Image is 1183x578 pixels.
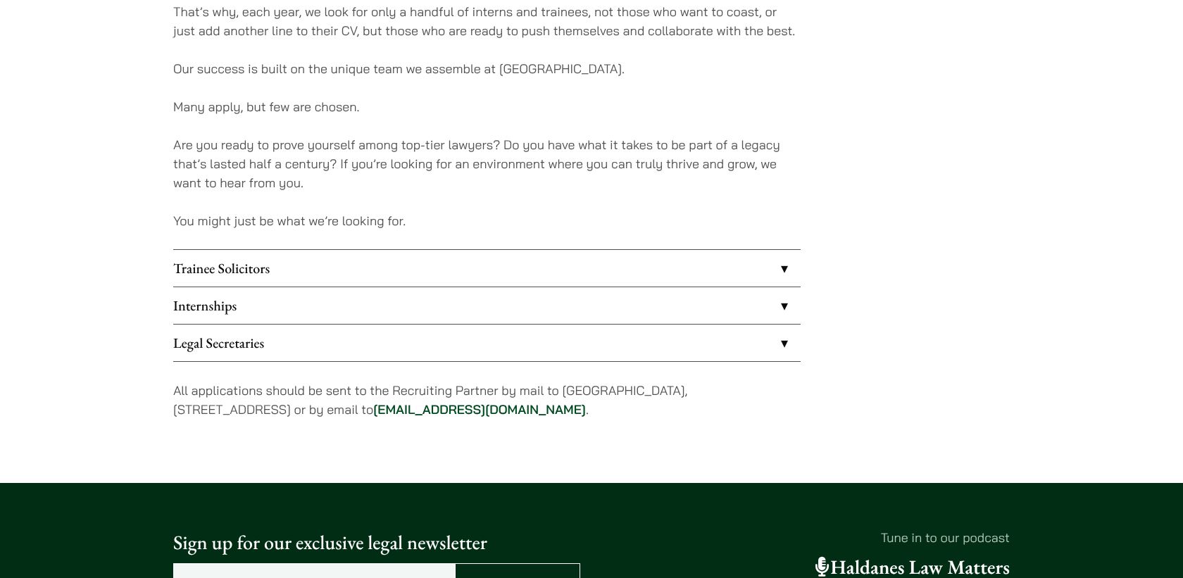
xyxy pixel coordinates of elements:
[603,528,1010,547] p: Tune in to our podcast
[173,59,801,78] p: Our success is built on the unique team we assemble at [GEOGRAPHIC_DATA].
[173,97,801,116] p: Many apply, but few are chosen.
[173,135,801,192] p: Are you ready to prove yourself among top-tier lawyers? Do you have what it takes to be part of a...
[173,211,801,230] p: You might just be what we’re looking for.
[173,325,801,361] a: Legal Secretaries
[173,2,801,40] p: That’s why, each year, we look for only a handful of interns and trainees, not those who want to ...
[173,528,580,558] p: Sign up for our exclusive legal newsletter
[373,401,586,417] a: [EMAIL_ADDRESS][DOMAIN_NAME]
[173,381,801,419] p: All applications should be sent to the Recruiting Partner by mail to [GEOGRAPHIC_DATA], [STREET_A...
[173,250,801,287] a: Trainee Solicitors
[173,287,801,324] a: Internships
